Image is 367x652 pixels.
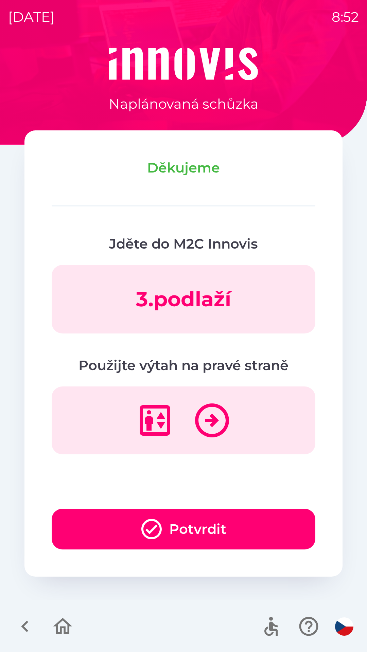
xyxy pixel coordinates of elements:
[109,94,259,114] p: Naplánovaná schůzka
[332,7,359,27] p: 8:52
[136,287,231,312] p: 3 . podlaží
[24,48,343,80] img: Logo
[52,355,315,376] p: Použijte výtah na pravé straně
[335,617,353,636] img: cs flag
[52,234,315,254] p: Jděte do M2C Innovis
[52,158,315,178] p: Děkujeme
[52,509,315,549] button: Potvrdit
[8,7,55,27] p: [DATE]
